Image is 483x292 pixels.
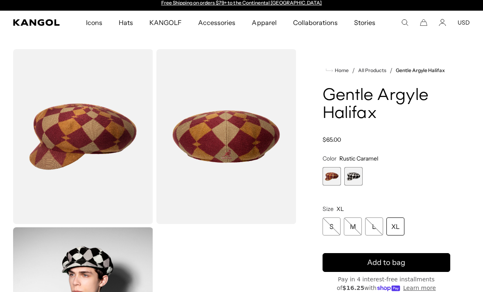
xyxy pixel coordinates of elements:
img: color-rustic-caramel [156,49,296,224]
span: Stories [354,11,375,34]
span: Accessories [198,11,235,34]
button: USD [458,19,470,26]
a: Account [439,19,446,26]
a: Kangol [13,19,60,26]
span: Size [323,205,334,213]
a: Accessories [190,11,244,34]
a: Hats [111,11,141,34]
span: KANGOLF [149,11,182,34]
label: Black [344,167,363,186]
span: Icons [86,11,102,34]
li: / [386,66,393,75]
span: Hats [119,11,133,34]
span: Collaborations [293,11,338,34]
span: $65.00 [323,136,341,143]
a: Home [326,67,349,74]
span: Home [333,68,349,73]
span: Add to bag [367,257,405,268]
h1: Gentle Argyle Halifax [323,87,451,123]
img: color-rustic-caramel [13,49,153,224]
div: 2 of 2 [344,167,363,186]
nav: breadcrumbs [323,66,451,75]
button: Cart [420,19,427,26]
summary: Search here [401,19,409,26]
div: XL [386,217,404,235]
div: L [365,217,383,235]
a: Stories [346,11,384,34]
a: KANGOLF [141,11,190,34]
button: Add to bag [323,253,451,272]
label: Rustic Caramel [323,167,341,186]
div: M [344,217,362,235]
span: Color [323,155,336,162]
span: XL [336,205,344,213]
div: 1 of 2 [323,167,341,186]
a: Collaborations [285,11,346,34]
span: Apparel [252,11,276,34]
span: Rustic Caramel [339,155,378,162]
div: S [323,217,341,235]
li: / [349,66,355,75]
a: Icons [78,11,111,34]
a: Gentle Argyle Halifax [396,68,445,73]
a: All Products [358,68,386,73]
a: Apparel [244,11,284,34]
